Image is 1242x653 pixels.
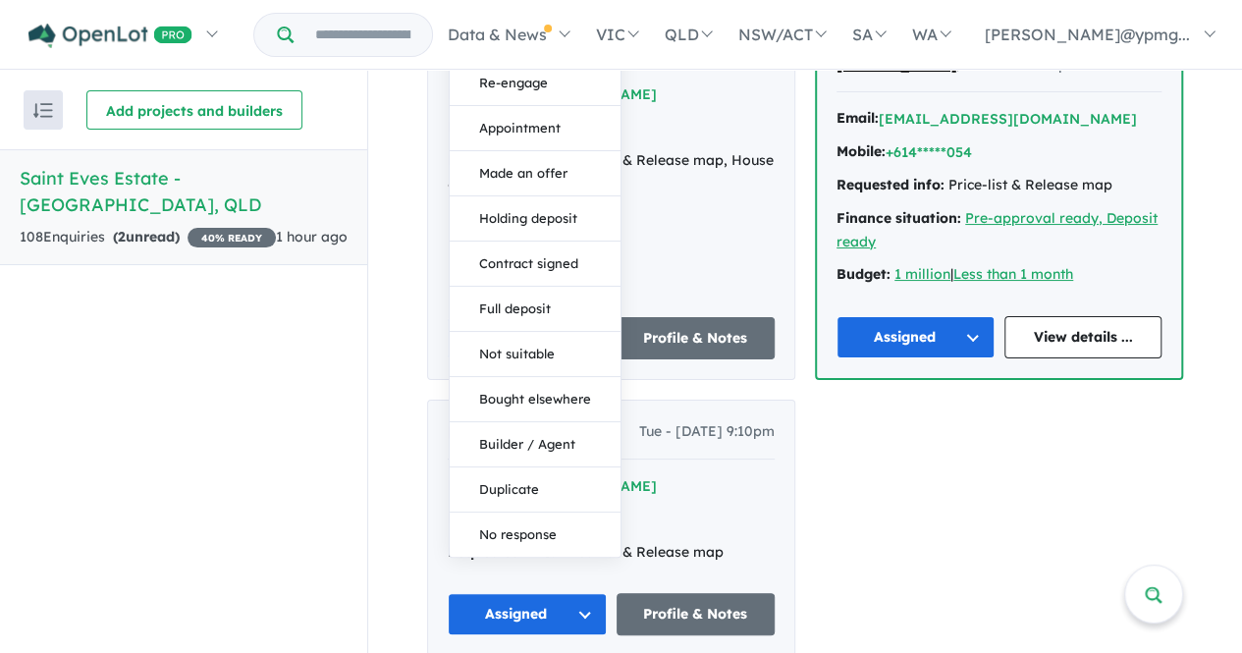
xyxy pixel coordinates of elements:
[617,593,776,635] a: Profile & Notes
[448,149,775,196] div: Price-list & Release map, House & land packages
[20,165,348,218] h5: Saint Eves Estate - [GEOGRAPHIC_DATA] , QLD
[617,317,776,359] a: Profile & Notes
[450,105,621,150] button: Appointment
[448,85,490,103] strong: Email:
[894,265,950,283] a: 1 million
[86,90,302,130] button: Add projects and builders
[985,25,1190,44] span: [PERSON_NAME]@ypmg...
[276,228,348,245] span: 1 hour ago
[113,228,180,245] strong: ( unread)
[33,103,53,118] img: sort.svg
[448,422,568,440] span: [PERSON_NAME]
[118,228,126,245] span: 2
[837,209,961,227] strong: Finance situation:
[879,109,1137,130] button: [EMAIL_ADDRESS][DOMAIN_NAME]
[837,176,945,193] strong: Requested info:
[953,265,1073,283] a: Less than 1 month
[28,24,192,48] img: Openlot PRO Logo White
[450,60,621,105] button: Re-engage
[450,286,621,331] button: Full deposit
[837,316,995,358] button: Assigned
[448,151,556,169] strong: Requested info:
[837,142,886,160] strong: Mobile:
[188,228,276,247] span: 40 % READY
[450,421,621,466] button: Builder / Agent
[450,376,621,421] button: Bought elsewhere
[837,209,1158,250] a: Pre-approval ready, Deposit ready
[448,541,775,565] div: Price-list & Release map
[448,420,568,444] a: [PERSON_NAME]
[448,593,607,635] button: Assigned
[448,510,497,527] strong: Mobile:
[450,512,621,556] button: No response
[448,543,556,561] strong: Requested info:
[448,118,497,136] strong: Mobile:
[837,109,879,127] strong: Email:
[450,241,621,286] button: Contract signed
[837,174,1161,197] div: Price-list & Release map
[450,150,621,195] button: Made an offer
[837,265,891,283] strong: Budget:
[450,466,621,512] button: Duplicate
[448,317,607,359] button: Assigned
[20,226,276,249] div: 108 Enquir ies
[837,32,957,74] span: Viswanatha [PERSON_NAME]
[837,263,1161,287] div: |
[1004,316,1162,358] a: View details ...
[448,476,490,494] strong: Email:
[297,14,428,56] input: Try estate name, suburb, builder or developer
[450,331,621,376] button: Not suitable
[450,195,621,241] button: Holding deposit
[639,420,775,444] span: Tue - [DATE] 9:10pm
